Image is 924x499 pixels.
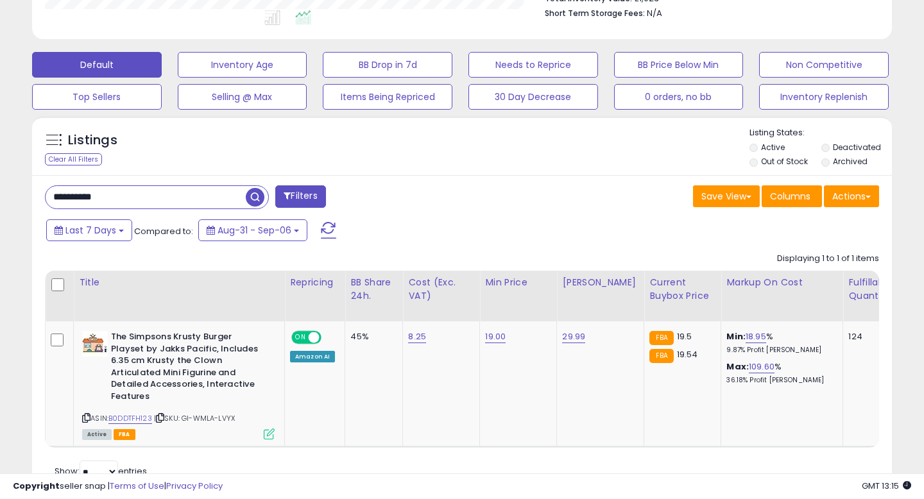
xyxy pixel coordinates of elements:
[154,413,235,423] span: | SKU: GI-WMLA-LVYX
[614,52,744,78] button: BB Price Below Min
[468,84,598,110] button: 30 Day Decrease
[726,376,833,385] p: 36.18% Profit [PERSON_NAME]
[726,361,833,385] div: %
[178,52,307,78] button: Inventory Age
[721,271,843,321] th: The percentage added to the cost of goods (COGS) that forms the calculator for Min & Max prices.
[13,480,60,492] strong: Copyright
[824,185,879,207] button: Actions
[290,351,335,362] div: Amazon AI
[777,253,879,265] div: Displaying 1 to 1 of 1 items
[323,52,452,78] button: BB Drop in 7d
[110,480,164,492] a: Terms of Use
[649,331,673,345] small: FBA
[13,480,223,493] div: seller snap | |
[408,276,474,303] div: Cost (Exc. VAT)
[761,142,785,153] label: Active
[677,330,692,343] span: 19.5
[114,429,135,440] span: FBA
[485,276,551,289] div: Min Price
[614,84,744,110] button: 0 orders, no bb
[108,413,152,424] a: B0DDTFH123
[770,190,810,203] span: Columns
[350,276,397,303] div: BB Share 24h.
[65,224,116,237] span: Last 7 Days
[323,84,452,110] button: Items Being Repriced
[166,480,223,492] a: Privacy Policy
[749,127,893,139] p: Listing States:
[218,224,291,237] span: Aug-31 - Sep-06
[759,84,889,110] button: Inventory Replenish
[468,52,598,78] button: Needs to Reprice
[746,330,766,343] a: 18.95
[649,349,673,363] small: FBA
[562,330,585,343] a: 29.99
[68,131,117,149] h5: Listings
[485,330,506,343] a: 19.00
[350,331,393,343] div: 45%
[726,360,749,373] b: Max:
[693,185,760,207] button: Save View
[178,84,307,110] button: Selling @ Max
[759,52,889,78] button: Non Competitive
[762,185,822,207] button: Columns
[32,84,162,110] button: Top Sellers
[46,219,132,241] button: Last 7 Days
[290,276,339,289] div: Repricing
[55,465,147,477] span: Show: entries
[761,156,808,167] label: Out of Stock
[848,331,888,343] div: 124
[833,156,868,167] label: Archived
[649,276,715,303] div: Current Buybox Price
[293,332,309,343] span: ON
[82,331,108,357] img: 41bb19PJvQL._SL40_.jpg
[545,8,645,19] b: Short Term Storage Fees:
[726,331,833,355] div: %
[134,225,193,237] span: Compared to:
[647,7,662,19] span: N/A
[562,276,638,289] div: [PERSON_NAME]
[749,360,774,373] a: 109.60
[726,330,746,343] b: Min:
[726,276,837,289] div: Markup on Cost
[677,348,698,360] span: 19.54
[82,429,112,440] span: All listings currently available for purchase on Amazon
[320,332,340,343] span: OFF
[45,153,102,165] div: Clear All Filters
[862,480,911,492] span: 2025-09-15 13:15 GMT
[82,331,275,438] div: ASIN:
[79,276,279,289] div: Title
[408,330,426,343] a: 8.25
[32,52,162,78] button: Default
[111,331,267,405] b: The Simpsons Krusty Burger Playset by Jakks Pacific, Includes 6.35 cm Krusty the Clown Articulate...
[726,346,833,355] p: 9.87% Profit [PERSON_NAME]
[198,219,307,241] button: Aug-31 - Sep-06
[275,185,325,208] button: Filters
[848,276,893,303] div: Fulfillable Quantity
[833,142,881,153] label: Deactivated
